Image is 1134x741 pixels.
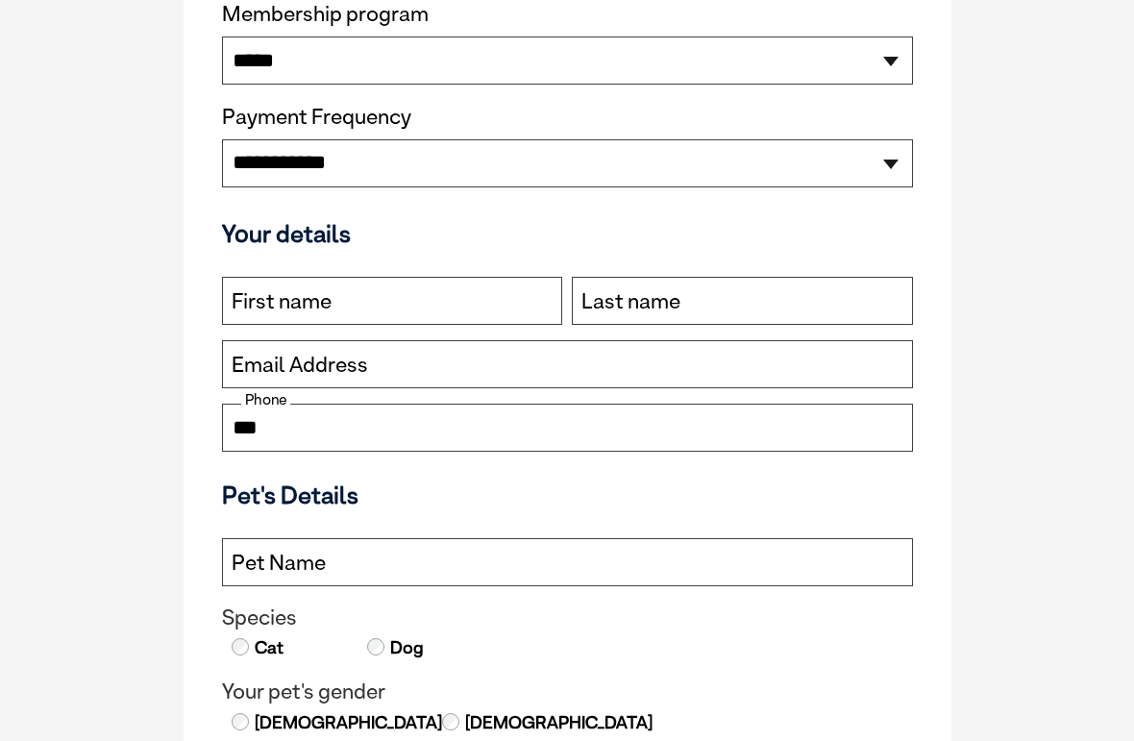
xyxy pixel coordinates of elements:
[214,481,921,509] h3: Pet's Details
[253,710,442,735] label: [DEMOGRAPHIC_DATA]
[222,679,913,704] legend: Your pet's gender
[241,391,290,408] label: Phone
[222,2,913,27] label: Membership program
[581,289,680,314] label: Last name
[232,289,332,314] label: First name
[222,605,913,630] legend: Species
[222,219,913,248] h3: Your details
[222,105,411,130] label: Payment Frequency
[232,353,368,378] label: Email Address
[388,635,424,660] label: Dog
[463,710,653,735] label: [DEMOGRAPHIC_DATA]
[253,635,283,660] label: Cat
